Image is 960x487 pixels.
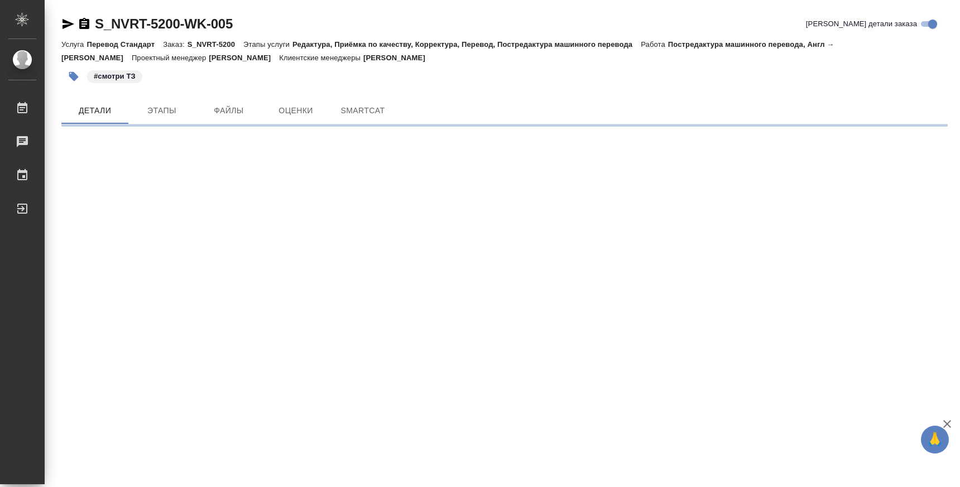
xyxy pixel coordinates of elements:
span: SmartCat [336,104,390,118]
span: Файлы [202,104,256,118]
p: Редактура, Приёмка по качеству, Корректура, Перевод, Постредактура машинного перевода [292,40,641,49]
p: Клиентские менеджеры [279,54,363,62]
span: смотри ТЗ [86,71,143,80]
a: S_NVRT-5200-WK-005 [95,16,233,31]
span: 🙏 [925,428,944,451]
p: Заказ: [163,40,187,49]
p: #смотри ТЗ [94,71,136,82]
p: Работа [641,40,668,49]
span: Оценки [269,104,323,118]
p: Этапы услуги [243,40,292,49]
p: Проектный менеджер [132,54,209,62]
p: Перевод Стандарт [87,40,163,49]
span: Детали [68,104,122,118]
p: [PERSON_NAME] [209,54,279,62]
button: Добавить тэг [61,64,86,89]
p: S_NVRT-5200 [188,40,243,49]
button: Скопировать ссылку [78,17,91,31]
span: [PERSON_NAME] детали заказа [806,18,917,30]
p: [PERSON_NAME] [363,54,434,62]
p: Услуга [61,40,87,49]
span: Этапы [135,104,189,118]
button: Скопировать ссылку для ЯМессенджера [61,17,75,31]
button: 🙏 [921,426,949,454]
